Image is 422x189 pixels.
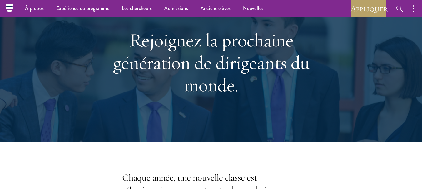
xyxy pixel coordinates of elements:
font: Expérience du programme [56,5,109,12]
font: Admissions [164,5,188,12]
font: Rejoignez la prochaine génération de dirigeants du monde. [113,28,309,97]
font: Nouvelles [243,5,263,12]
font: À propos [25,5,44,12]
font: Les chercheurs [122,5,152,12]
font: Appliquer [351,4,387,13]
font: Anciens élèves [201,5,231,12]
